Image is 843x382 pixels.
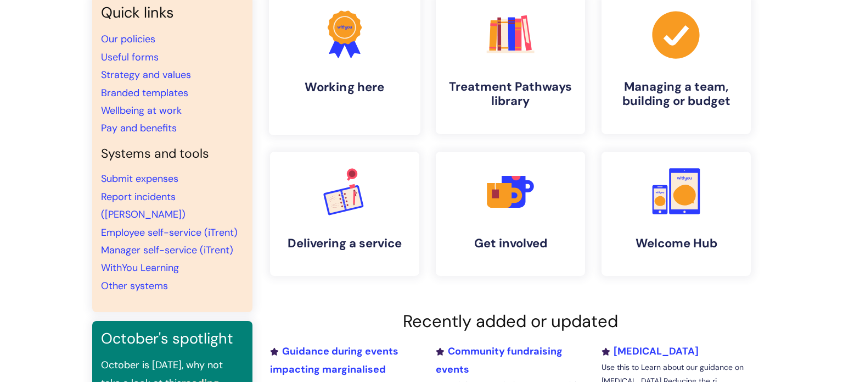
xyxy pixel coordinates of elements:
a: Manager self-service (iTrent) [101,243,233,257]
h4: Systems and tools [101,146,244,162]
a: Welcome Hub [602,152,751,276]
a: [MEDICAL_DATA] [602,345,699,358]
h4: Get involved [445,236,576,251]
a: Useful forms [101,51,159,64]
a: Delivering a service [270,152,419,276]
h3: Quick links [101,4,244,21]
a: Employee self-service (iTrent) [101,226,238,239]
h4: Welcome Hub [610,236,742,251]
a: Community fundraising events [436,345,563,375]
a: Strategy and values [101,68,191,81]
a: Submit expenses [101,172,178,185]
h4: Treatment Pathways library [445,80,576,109]
h3: October's spotlight [101,330,244,347]
h4: Working here [278,80,412,95]
a: Pay and benefits [101,121,177,135]
a: Get involved [436,152,585,276]
a: Report incidents ([PERSON_NAME]) [101,190,186,221]
a: WithYou Learning [101,261,179,274]
a: Other systems [101,279,168,292]
h2: Recently added or updated [270,311,751,331]
a: Branded templates [101,86,188,99]
h4: Managing a team, building or budget [610,80,742,109]
a: Our policies [101,32,155,46]
h4: Delivering a service [279,236,411,251]
a: Wellbeing at work [101,104,182,117]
